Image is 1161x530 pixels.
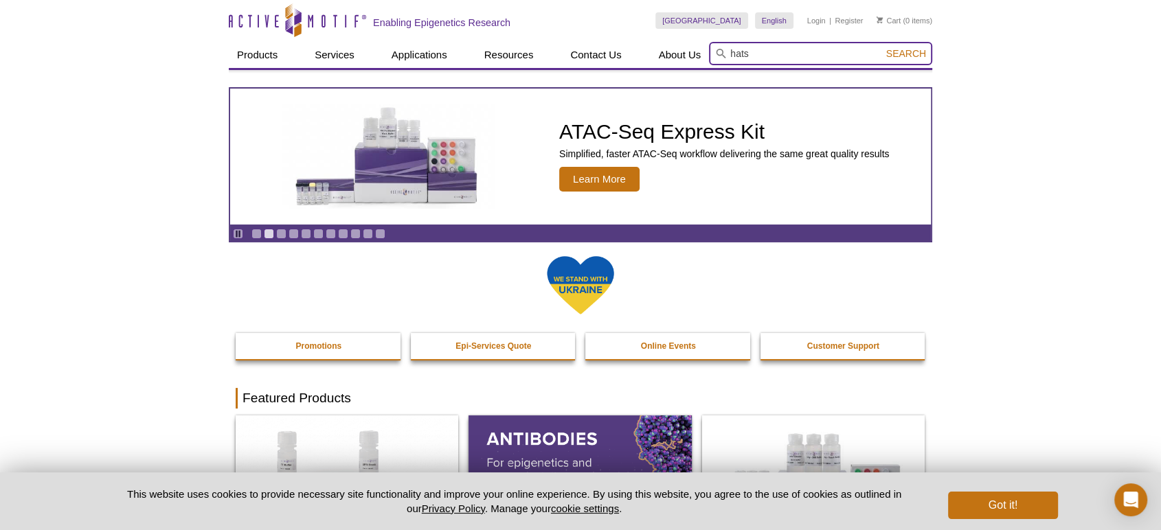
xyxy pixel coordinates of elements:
li: (0 items) [877,12,932,29]
a: Login [807,16,826,25]
span: Learn More [559,167,640,192]
a: Applications [383,42,455,68]
li: | [829,12,831,29]
button: Got it! [948,492,1058,519]
img: Your Cart [877,16,883,23]
a: Go to slide 3 [276,229,286,239]
a: Toggle autoplay [233,229,243,239]
a: Go to slide 6 [313,229,324,239]
a: Go to slide 10 [363,229,373,239]
div: Open Intercom Messenger [1114,483,1147,516]
a: Contact Us [562,42,629,68]
strong: Epi-Services Quote [455,341,531,351]
a: Customer Support [760,333,927,359]
a: Promotions [236,333,402,359]
a: Go to slide 2 [264,229,274,239]
strong: Customer Support [807,341,879,351]
img: ATAC-Seq Express Kit [275,104,501,209]
input: Keyword, Cat. No. [709,42,932,65]
a: Go to slide 8 [338,229,348,239]
a: ATAC-Seq Express Kit ATAC-Seq Express Kit Simplified, faster ATAC-Seq workflow delivering the sam... [230,89,931,224]
a: Resources [476,42,542,68]
a: Products [229,42,286,68]
a: Go to slide 9 [350,229,361,239]
a: Go to slide 5 [301,229,311,239]
a: Go to slide 1 [251,229,262,239]
a: Privacy Policy [422,503,485,514]
p: Simplified, faster ATAC-Seq workflow delivering the same great quality results [559,148,889,160]
a: Online Events [585,333,752,359]
strong: Promotions [295,341,341,351]
a: Go to slide 7 [326,229,336,239]
button: cookie settings [551,503,619,514]
button: Search [882,47,930,60]
a: About Us [651,42,710,68]
p: This website uses cookies to provide necessary site functionality and improve your online experie... [103,487,925,516]
a: Go to slide 11 [375,229,385,239]
h2: ATAC-Seq Express Kit [559,122,889,142]
h2: Enabling Epigenetics Research [373,16,510,29]
a: Services [306,42,363,68]
h2: Featured Products [236,388,925,408]
a: Cart [877,16,901,25]
strong: Online Events [641,341,696,351]
article: ATAC-Seq Express Kit [230,89,931,224]
img: We Stand With Ukraine [546,255,615,316]
a: Epi-Services Quote [411,333,577,359]
a: Go to slide 4 [289,229,299,239]
a: [GEOGRAPHIC_DATA] [655,12,748,29]
span: Search [886,48,926,59]
a: English [755,12,793,29]
a: Register [835,16,863,25]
